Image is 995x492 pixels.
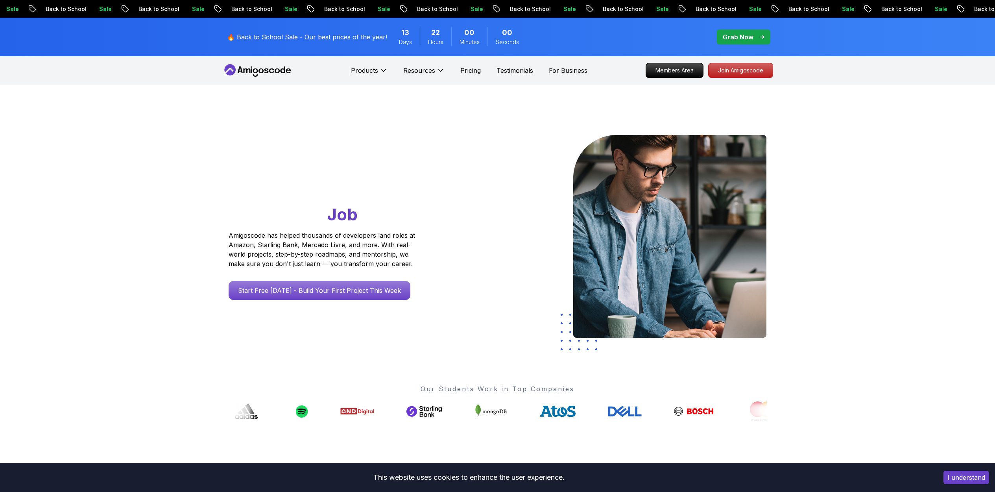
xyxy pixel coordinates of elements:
[227,32,387,42] p: 🔥 Back to School Sale - Our best prices of the year!
[218,5,271,13] p: Back to School
[351,66,378,75] p: Products
[229,231,417,268] p: Amigoscode has helped thousands of developers land roles at Amazon, Starling Bank, Mercado Livre,...
[85,5,111,13] p: Sale
[828,5,853,13] p: Sale
[921,5,946,13] p: Sale
[723,32,753,42] p: Grab Now
[125,5,178,13] p: Back to School
[775,5,828,13] p: Back to School
[496,5,550,13] p: Back to School
[709,63,773,78] p: Join Amigoscode
[178,5,203,13] p: Sale
[642,5,668,13] p: Sale
[403,66,435,75] p: Resources
[708,63,773,78] a: Join Amigoscode
[460,66,481,75] a: Pricing
[401,27,409,38] span: 13 Days
[351,66,388,81] button: Products
[589,5,642,13] p: Back to School
[403,66,445,81] button: Resources
[943,471,989,484] button: Accept cookies
[271,5,296,13] p: Sale
[573,135,766,338] img: hero
[735,5,761,13] p: Sale
[327,204,358,224] span: Job
[550,5,575,13] p: Sale
[868,5,921,13] p: Back to School
[431,27,440,38] span: 22 Hours
[428,38,443,46] span: Hours
[399,38,412,46] span: Days
[364,5,389,13] p: Sale
[310,5,364,13] p: Back to School
[229,384,767,394] p: Our Students Work in Top Companies
[497,66,533,75] a: Testimonials
[646,63,703,78] p: Members Area
[646,63,703,78] a: Members Area
[229,135,445,226] h1: Go From Learning to Hired: Master Java, Spring Boot & Cloud Skills That Get You the
[229,281,410,300] a: Start Free [DATE] - Build Your First Project This Week
[32,5,85,13] p: Back to School
[496,38,519,46] span: Seconds
[403,5,457,13] p: Back to School
[464,27,474,38] span: 0 Minutes
[502,27,512,38] span: 0 Seconds
[457,5,482,13] p: Sale
[682,5,735,13] p: Back to School
[460,38,480,46] span: Minutes
[549,66,587,75] a: For Business
[6,469,932,486] div: This website uses cookies to enhance the user experience.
